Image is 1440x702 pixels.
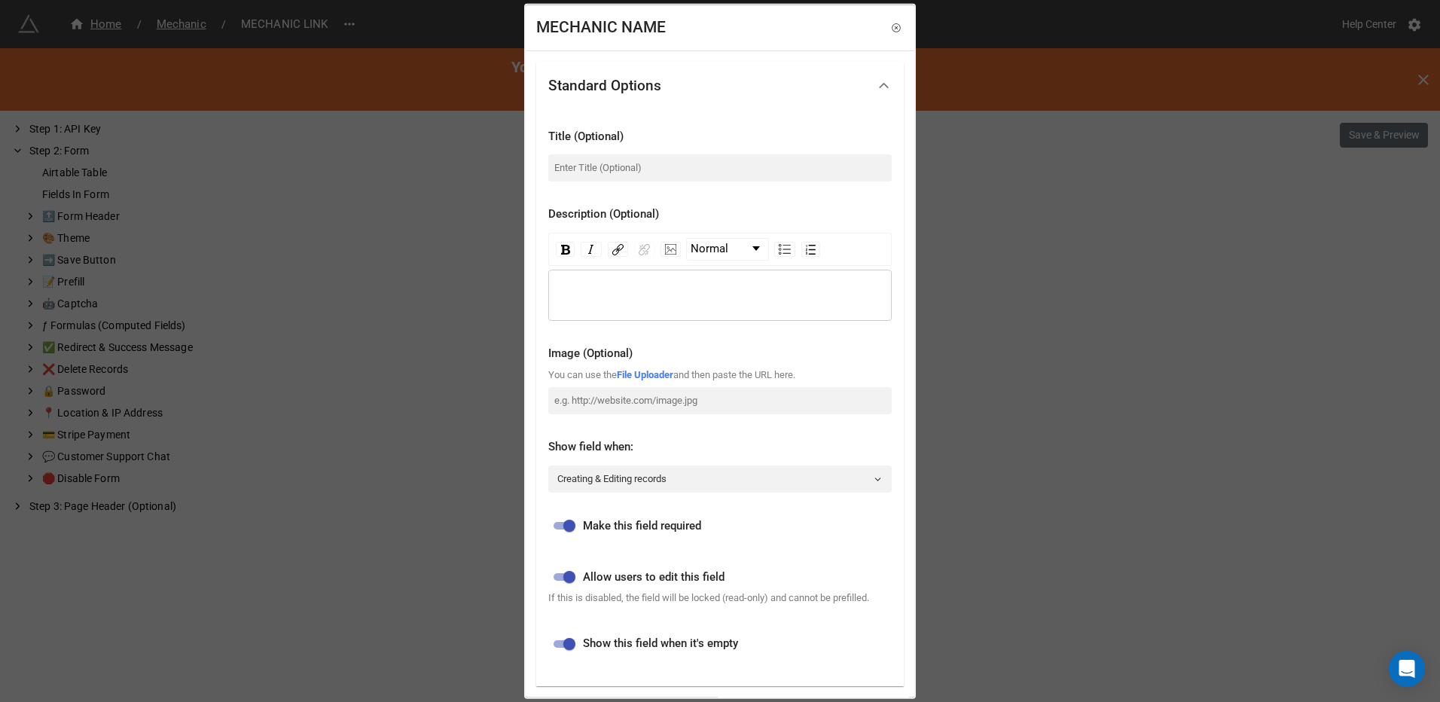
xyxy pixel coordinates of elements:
span: and then paste the URL here. [673,368,795,380]
input: e.g. http://website.com/image.jpg [548,387,892,414]
div: rdw-link-control [605,238,657,261]
div: Ordered [801,242,820,257]
a: Creating & Editing records [548,465,892,493]
div: rdw-inline-control [553,238,605,261]
span: Normal [691,240,728,258]
div: rdw-block-control [684,238,771,261]
div: rdw-editor [556,287,885,304]
span: Make this field required [583,517,701,535]
div: Italic [581,242,602,257]
span: Allow users to edit this field [583,568,725,586]
div: rdw-image-control [657,238,684,261]
div: Show field when: [548,438,892,456]
a: File Uploader [617,368,673,380]
div: Step 1: API Key [536,109,904,685]
div: Open Intercom Messenger [1389,651,1425,687]
div: Description (Optional) [548,206,892,224]
span: Show this field when it's empty [583,635,738,653]
div: rdw-list-control [771,238,823,261]
div: Standard Options [536,61,904,109]
div: Title (Optional) [548,127,892,145]
div: Unlink [634,242,654,257]
div: Link [608,242,628,257]
div: Standard Options [548,78,661,93]
span: You can use the [548,368,617,380]
div: rdw-toolbar [548,233,892,266]
div: Image (Optional) [548,345,892,363]
div: rdw-wrapper [548,233,892,321]
div: Bold [556,242,575,257]
div: rdw-dropdown [686,238,769,261]
div: If this is disabled, the field will be locked (read-only) and cannot be prefilled. [548,591,892,606]
div: MECHANIC NAME [536,16,666,40]
div: Image [661,242,681,257]
input: Enter Title (Optional) [548,154,892,182]
div: Unordered [774,242,795,257]
a: Block Type [687,239,768,260]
